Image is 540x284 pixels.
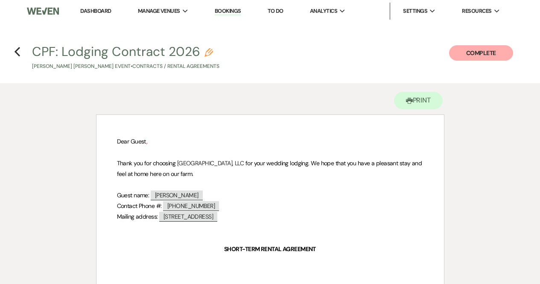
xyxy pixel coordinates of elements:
[310,7,337,15] span: Analytics
[117,213,158,220] span: Mailing address:
[394,92,443,109] button: Print
[117,191,149,199] span: Guest name:
[462,7,491,15] span: Resources
[32,45,219,70] button: CPF: Lodging Contract 2026[PERSON_NAME] [PERSON_NAME] Event•Contracts / Rental Agreements
[117,158,423,179] p: [GEOGRAPHIC_DATA], LLC
[138,7,180,15] span: Manage Venues
[403,7,427,15] span: Settings
[159,212,217,222] span: [STREET_ADDRESS]
[224,245,316,253] strong: SHORT-TERM RENTAL AGREEMENT
[449,45,513,61] button: Complete
[151,190,203,200] span: [PERSON_NAME]
[117,202,162,210] span: Contact Phone #:
[117,138,146,145] span: Dear Guest
[27,2,58,20] img: Weven Logo
[80,7,111,15] a: Dashboard
[163,201,219,211] span: [PHONE_NUMBER]
[215,7,241,15] a: Bookings
[146,138,147,145] span: ,
[32,62,219,70] p: [PERSON_NAME] [PERSON_NAME] Event • Contracts / Rental Agreements
[117,159,423,178] span: for your wedding lodging. We hope that you have a pleasant stay and feel at home here on our farm.
[268,7,283,15] a: To Do
[117,159,176,167] span: Thank you for choosing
